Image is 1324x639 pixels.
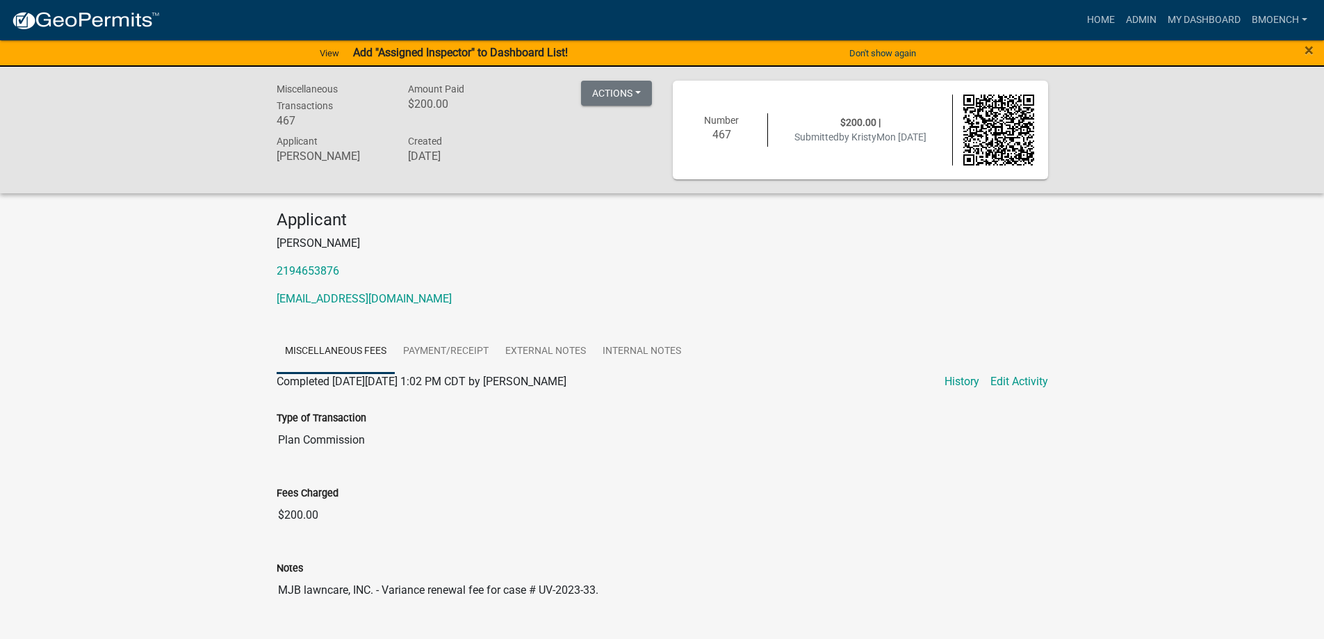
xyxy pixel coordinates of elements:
span: Completed [DATE][DATE] 1:02 PM CDT by [PERSON_NAME] [277,375,566,388]
a: Miscellaneous Fees [277,330,395,374]
a: Home [1081,7,1120,33]
a: bmoench [1246,7,1313,33]
span: Number [704,115,739,126]
a: History [945,373,979,390]
a: My Dashboard [1162,7,1246,33]
span: Applicant [277,136,318,147]
span: Miscellaneous Transactions [277,83,338,111]
h4: Applicant [277,210,1048,230]
a: View [314,42,345,65]
p: [PERSON_NAME] [277,235,1048,252]
label: Type of Transaction [277,414,366,423]
button: Actions [581,81,652,106]
button: Close [1305,42,1314,58]
h6: $200.00 [408,97,519,111]
h6: 467 [277,114,388,127]
span: by KristyM [839,131,885,143]
strong: Add "Assigned Inspector" to Dashboard List! [353,46,568,59]
span: × [1305,40,1314,60]
span: Created [408,136,442,147]
span: Amount Paid [408,83,464,95]
a: [EMAIL_ADDRESS][DOMAIN_NAME] [277,292,452,305]
h6: [PERSON_NAME] [277,149,388,163]
h6: 467 [687,128,758,141]
button: Don't show again [844,42,922,65]
span: Submitted on [DATE] [794,131,926,143]
a: Edit Activity [990,373,1048,390]
span: $200.00 | [840,117,881,128]
a: 2194653876 [277,264,339,277]
a: Payment/Receipt [395,330,497,374]
a: External Notes [497,330,594,374]
img: QR code [963,95,1034,165]
label: Fees Charged [277,489,338,499]
label: Notes [277,564,303,574]
a: Admin [1120,7,1162,33]
a: Internal Notes [594,330,689,374]
h6: [DATE] [408,149,519,163]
